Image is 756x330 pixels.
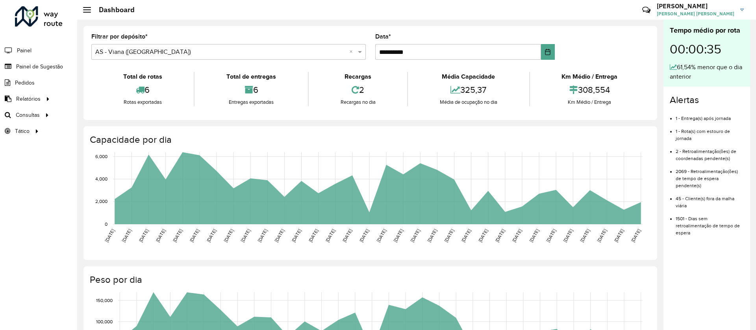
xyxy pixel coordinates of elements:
text: [DATE] [494,228,506,243]
div: Total de entregas [196,72,306,81]
a: Contato Rápido [638,2,655,18]
span: [PERSON_NAME] [PERSON_NAME] [657,10,734,17]
div: 325,37 [410,81,527,98]
text: [DATE] [291,228,302,243]
text: [DATE] [528,228,540,243]
span: Tático [15,127,30,135]
text: [DATE] [223,228,234,243]
text: 100,000 [96,319,113,324]
text: 6,000 [95,154,107,159]
div: Total de rotas [93,72,192,81]
h3: [PERSON_NAME] [657,2,734,10]
div: Média Capacidade [410,72,527,81]
div: 308,554 [532,81,647,98]
label: Data [375,32,391,41]
text: 150,000 [96,298,113,303]
h4: Capacidade por dia [90,134,649,146]
div: 61,54% menor que o dia anterior [670,63,744,81]
text: [DATE] [206,228,217,243]
text: [DATE] [172,228,183,243]
text: [DATE] [426,228,438,243]
li: 2069 - Retroalimentação(ões) de tempo de espera pendente(s) [676,162,744,189]
text: [DATE] [376,228,387,243]
button: Choose Date [541,44,555,60]
text: [DATE] [477,228,489,243]
text: 2,000 [95,199,107,204]
text: [DATE] [630,228,641,243]
text: [DATE] [341,228,353,243]
div: 6 [196,81,306,98]
text: [DATE] [121,228,132,243]
div: Km Médio / Entrega [532,72,647,81]
div: 2 [311,81,405,98]
span: Painel de Sugestão [16,63,63,71]
li: 2 - Retroalimentação(ões) de coordenadas pendente(s) [676,142,744,162]
div: Tempo médio por rota [670,25,744,36]
li: 1501 - Dias sem retroalimentação de tempo de espera [676,209,744,236]
span: Consultas [16,111,40,119]
text: [DATE] [562,228,574,243]
li: 1 - Rota(s) com estouro de jornada [676,122,744,142]
text: [DATE] [613,228,624,243]
div: Entregas exportadas [196,98,306,106]
span: Clear all [349,47,356,57]
text: 0 [105,221,107,227]
text: [DATE] [443,228,455,243]
text: [DATE] [104,228,115,243]
text: [DATE] [240,228,251,243]
text: [DATE] [324,228,336,243]
text: [DATE] [189,228,200,243]
text: [DATE] [274,228,285,243]
div: Média de ocupação no dia [410,98,527,106]
div: Rotas exportadas [93,98,192,106]
text: 4,000 [95,176,107,181]
text: [DATE] [511,228,523,243]
li: 1 - Entrega(s) após jornada [676,109,744,122]
span: Pedidos [15,79,35,87]
h4: Alertas [670,94,744,106]
text: [DATE] [409,228,421,243]
div: 00:00:35 [670,36,744,63]
text: [DATE] [596,228,608,243]
li: 45 - Cliente(s) fora da malha viária [676,189,744,209]
div: Km Médio / Entrega [532,98,647,106]
text: [DATE] [545,228,557,243]
text: [DATE] [155,228,166,243]
span: Relatórios [16,95,41,103]
div: Recargas [311,72,405,81]
span: Painel [17,46,31,55]
text: [DATE] [138,228,149,243]
label: Filtrar por depósito [91,32,148,41]
div: Recargas no dia [311,98,405,106]
text: [DATE] [579,228,591,243]
text: [DATE] [393,228,404,243]
h2: Dashboard [91,6,135,14]
div: 6 [93,81,192,98]
h4: Peso por dia [90,274,649,286]
text: [DATE] [308,228,319,243]
text: [DATE] [358,228,370,243]
text: [DATE] [460,228,472,243]
text: [DATE] [257,228,268,243]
